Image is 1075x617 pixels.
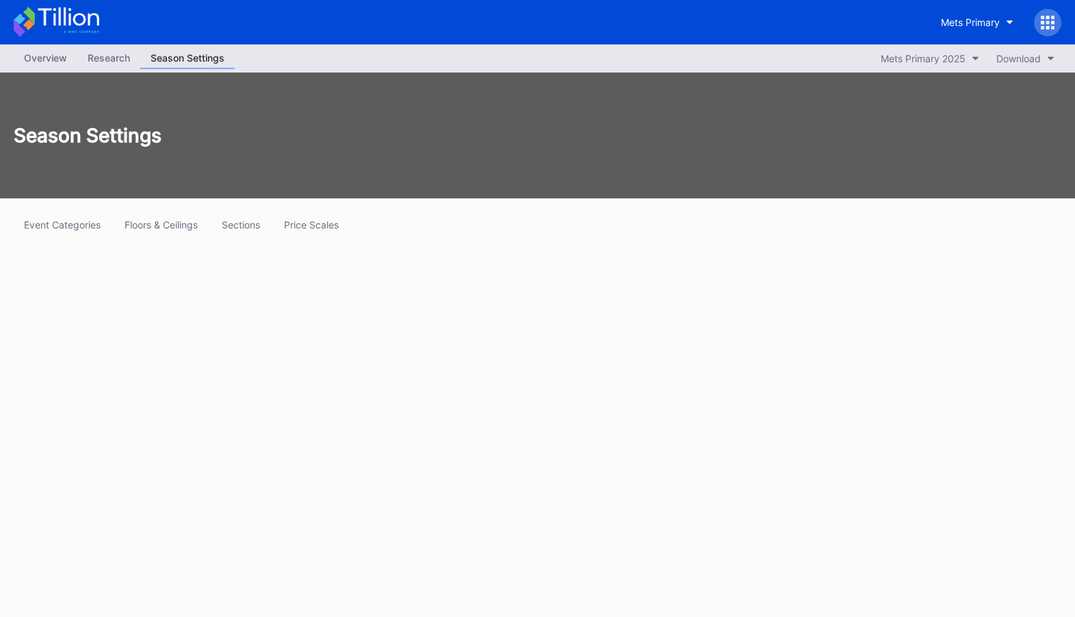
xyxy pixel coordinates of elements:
[211,212,270,237] button: Sections
[14,212,111,237] button: Event Categories
[881,53,966,64] div: Mets Primary 2025
[14,48,77,69] a: Overview
[989,49,1061,68] button: Download
[24,219,101,231] div: Event Categories
[77,48,140,69] a: Research
[996,53,1041,64] div: Download
[284,219,339,231] div: Price Scales
[14,48,77,68] div: Overview
[140,48,235,69] a: Season Settings
[125,219,198,231] div: Floors & Ceilings
[931,10,1024,35] button: Mets Primary
[77,48,140,68] div: Research
[874,49,986,68] button: Mets Primary 2025
[114,212,208,237] button: Floors & Ceilings
[222,219,260,231] div: Sections
[274,212,349,237] button: Price Scales
[941,16,1000,28] div: Mets Primary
